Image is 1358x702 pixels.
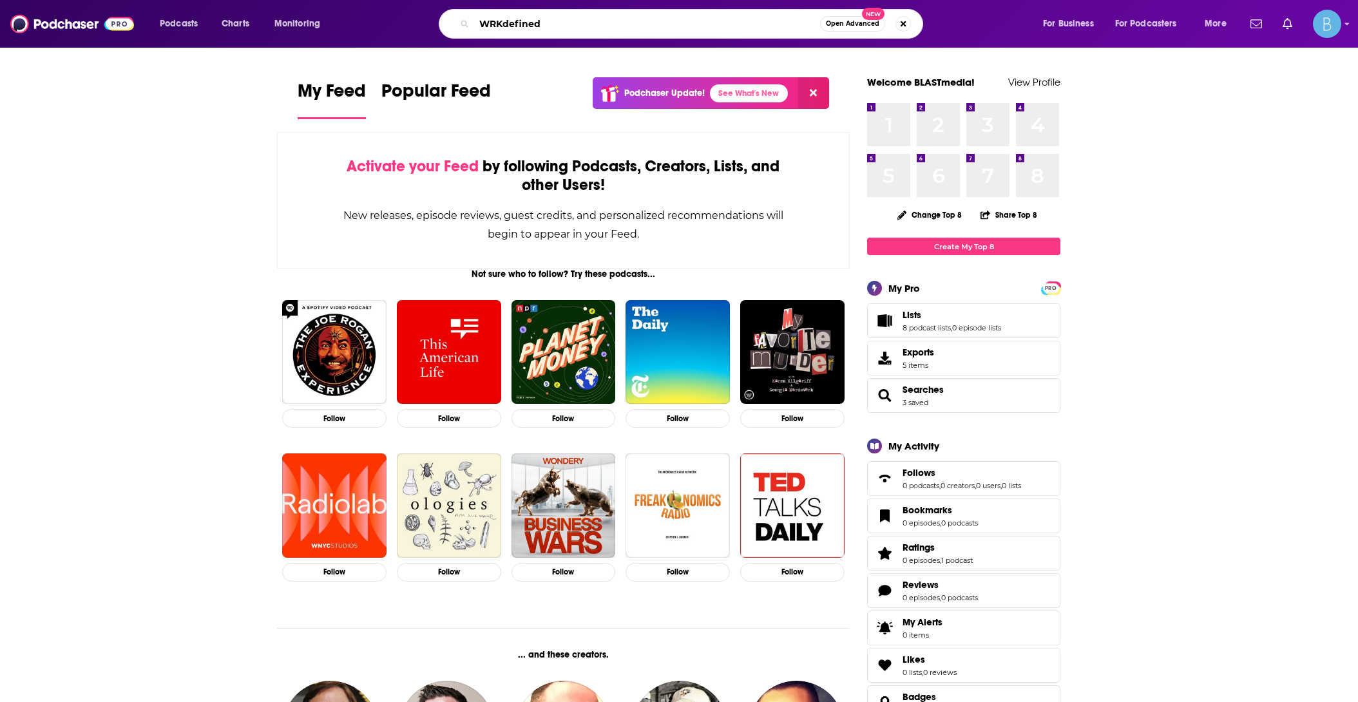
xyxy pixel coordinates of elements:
[888,440,939,452] div: My Activity
[903,616,942,628] span: My Alerts
[940,556,941,565] span: ,
[1000,481,1002,490] span: ,
[282,563,387,582] button: Follow
[940,593,941,602] span: ,
[941,593,978,602] a: 0 podcasts
[1043,283,1058,293] span: PRO
[1196,14,1243,34] button: open menu
[740,563,845,582] button: Follow
[1115,15,1177,33] span: For Podcasters
[265,14,337,34] button: open menu
[872,582,897,600] a: Reviews
[626,563,730,582] button: Follow
[512,563,616,582] button: Follow
[867,498,1060,533] span: Bookmarks
[740,453,845,558] img: TED Talks Daily
[1205,15,1227,33] span: More
[903,481,939,490] a: 0 podcasts
[872,619,897,637] span: My Alerts
[740,409,845,428] button: Follow
[1245,13,1267,35] a: Show notifications dropdown
[903,504,952,516] span: Bookmarks
[512,453,616,558] img: Business Wars
[903,579,978,591] a: Reviews
[941,556,973,565] a: 1 podcast
[710,84,788,102] a: See What's New
[282,453,387,558] img: Radiolab
[740,300,845,404] img: My Favorite Murder with Karen Kilgariff and Georgia Hardstark
[941,518,978,527] a: 0 podcasts
[923,668,957,677] a: 0 reviews
[903,631,942,640] span: 0 items
[347,157,479,176] span: Activate your Feed
[903,668,922,677] a: 0 lists
[1313,10,1341,38] span: Logged in as BLASTmedia
[451,9,935,39] div: Search podcasts, credits, & more...
[1313,10,1341,38] img: User Profile
[903,654,957,665] a: Likes
[397,300,501,404] img: This American Life
[867,573,1060,608] span: Reviews
[626,453,730,558] img: Freakonomics Radio
[867,378,1060,413] span: Searches
[975,481,976,490] span: ,
[867,648,1060,683] span: Likes
[1043,283,1058,292] a: PRO
[512,409,616,428] button: Follow
[1002,481,1021,490] a: 0 lists
[151,14,215,34] button: open menu
[872,312,897,330] a: Lists
[867,303,1060,338] span: Lists
[512,300,616,404] img: Planet Money
[903,309,921,321] span: Lists
[903,654,925,665] span: Likes
[222,15,249,33] span: Charts
[872,544,897,562] a: Ratings
[903,346,934,358] span: Exports
[397,453,501,558] img: Ologies with Alie Ward
[980,202,1038,227] button: Share Top 8
[903,323,951,332] a: 8 podcast lists
[939,481,941,490] span: ,
[903,556,940,565] a: 0 episodes
[903,467,935,479] span: Follows
[872,470,897,488] a: Follows
[397,409,501,428] button: Follow
[903,542,935,553] span: Ratings
[888,282,920,294] div: My Pro
[282,409,387,428] button: Follow
[952,323,1001,332] a: 0 episode lists
[626,300,730,404] img: The Daily
[381,80,491,109] span: Popular Feed
[213,14,257,34] a: Charts
[342,206,785,243] div: New releases, episode reviews, guest credits, and personalized recommendations will begin to appe...
[903,384,944,395] span: Searches
[1277,13,1297,35] a: Show notifications dropdown
[903,579,939,591] span: Reviews
[862,8,885,20] span: New
[1034,14,1110,34] button: open menu
[820,16,885,32] button: Open AdvancedNew
[890,207,970,223] button: Change Top 8
[298,80,366,109] span: My Feed
[903,361,934,370] span: 5 items
[867,238,1060,255] a: Create My Top 8
[903,398,928,407] a: 3 saved
[976,481,1000,490] a: 0 users
[903,467,1021,479] a: Follows
[1107,14,1196,34] button: open menu
[381,80,491,119] a: Popular Feed
[941,481,975,490] a: 0 creators
[282,300,387,404] img: The Joe Rogan Experience
[624,88,705,99] p: Podchaser Update!
[10,12,134,36] img: Podchaser - Follow, Share and Rate Podcasts
[903,593,940,602] a: 0 episodes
